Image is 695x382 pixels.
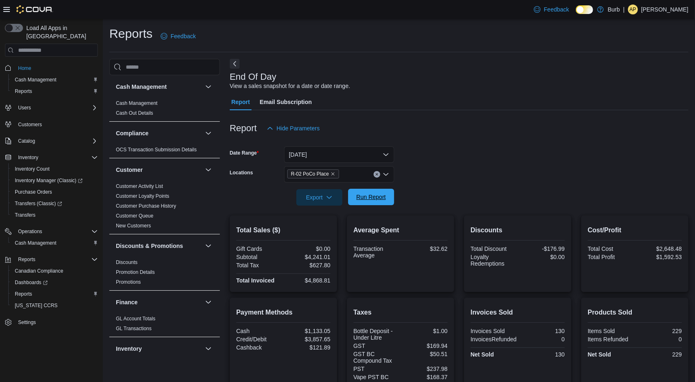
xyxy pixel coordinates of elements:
span: Customer Queue [116,213,153,219]
span: R-02 PoCo Place [291,170,329,178]
span: Catalog [15,136,98,146]
a: GL Transactions [116,326,152,331]
h2: Products Sold [588,308,682,317]
span: Purchase Orders [12,187,98,197]
span: Cash Management [15,240,56,246]
div: Bottle Deposit - Under Litre [353,328,399,341]
span: Settings [18,319,36,326]
a: Transfers [12,210,39,220]
span: Users [18,104,31,111]
button: Inventory [2,152,101,163]
label: Locations [230,169,253,176]
span: [US_STATE] CCRS [15,302,58,309]
a: Reports [12,86,35,96]
nav: Complex example [5,58,98,350]
a: Inventory Manager (Classic) [8,175,101,186]
button: Cash Management [116,83,202,91]
h3: End Of Day [230,72,277,82]
span: Customers [18,121,42,128]
span: Inventory Count [12,164,98,174]
span: Promotion Details [116,269,155,276]
a: Customer Purchase History [116,203,176,209]
div: Total Profit [588,254,633,260]
span: Transfers (Classic) [12,199,98,208]
button: Reports [8,86,101,97]
h1: Reports [109,25,152,42]
div: Vape PST BC [353,374,399,380]
span: Purchase Orders [15,189,52,195]
span: Customers [15,119,98,130]
button: Finance [116,298,202,306]
h3: Compliance [116,129,148,137]
span: Export [301,189,337,206]
div: $2,648.48 [636,245,682,252]
div: $4,868.81 [285,277,330,284]
div: GST [353,343,399,349]
div: 229 [636,351,682,358]
span: Dashboards [12,278,98,287]
h2: Discounts [471,225,565,235]
span: Feedback [544,5,569,14]
div: Customer [109,181,220,234]
span: Customer Activity List [116,183,163,190]
span: Inventory Manager (Classic) [15,177,83,184]
a: Transfers (Classic) [12,199,65,208]
button: Reports [2,254,101,265]
input: Dark Mode [576,5,593,14]
button: Users [2,102,101,113]
div: Cash Management [109,98,220,121]
div: $237.98 [402,366,448,372]
h3: Discounts & Promotions [116,242,183,250]
span: R-02 PoCo Place [287,169,339,178]
a: [US_STATE] CCRS [12,301,61,310]
div: View a sales snapshot for a date or date range. [230,82,350,90]
span: Run Report [356,193,386,201]
h3: Report [230,123,257,133]
button: Customer [116,166,202,174]
div: Total Tax [236,262,282,269]
div: $627.80 [285,262,330,269]
div: $32.62 [402,245,448,252]
span: Inventory Count [15,166,50,172]
span: Transfers [15,212,35,218]
button: Customers [2,118,101,130]
a: Inventory Count [12,164,53,174]
div: $168.37 [402,374,448,380]
button: Reports [8,288,101,300]
div: Items Sold [588,328,633,334]
div: Finance [109,314,220,337]
div: $0.00 [519,254,565,260]
span: Inventory [18,154,38,161]
div: 130 [519,328,565,334]
div: Loyalty Redemptions [471,254,516,267]
div: $1,133.05 [285,328,330,334]
button: Compliance [116,129,202,137]
a: Canadian Compliance [12,266,67,276]
span: New Customers [116,222,151,229]
span: Catalog [18,138,35,144]
button: Discounts & Promotions [203,241,213,251]
div: -$176.99 [519,245,565,252]
div: Subtotal [236,254,282,260]
h2: Invoices Sold [471,308,565,317]
button: Home [2,62,101,74]
span: Transfers [12,210,98,220]
a: Dashboards [8,277,101,288]
div: Credit/Debit [236,336,282,343]
button: Inventory [15,153,42,162]
span: Reports [18,256,35,263]
a: Cash Management [12,75,60,85]
span: Load All Apps in [GEOGRAPHIC_DATA] [23,24,98,40]
button: Next [230,59,240,69]
a: Settings [15,317,39,327]
button: [DATE] [284,146,394,163]
button: Finance [203,297,213,307]
span: Settings [15,317,98,327]
div: Discounts & Promotions [109,257,220,290]
strong: Total Invoiced [236,277,275,284]
div: $50.51 [402,351,448,357]
button: Users [15,103,34,113]
a: Cash Management [116,100,157,106]
span: AP [630,5,636,14]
